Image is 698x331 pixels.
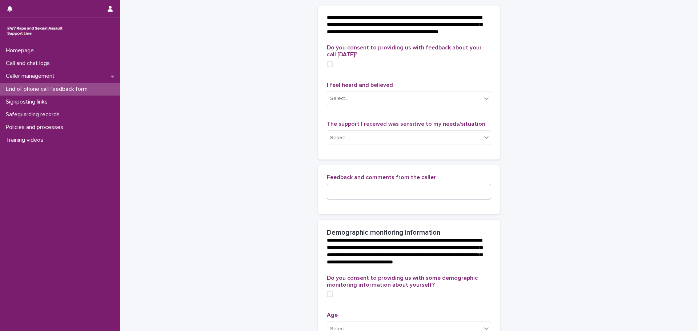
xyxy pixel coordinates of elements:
[327,174,436,180] span: Feedback and comments from the caller
[6,24,64,38] img: rhQMoQhaT3yELyF149Cw
[327,312,338,318] span: Age
[3,86,93,93] p: End of phone call feedback form
[3,47,40,54] p: Homepage
[327,45,482,57] span: Do you consent to providing us with feedback about your call [DATE]?
[330,95,348,102] div: Select...
[330,134,348,142] div: Select...
[3,98,53,105] p: Signposting links
[3,60,56,67] p: Call and chat logs
[327,121,485,127] span: The support I received was sensitive to my needs/situation
[327,229,440,237] h2: Demographic monitoring information
[327,275,478,288] span: Do you consent to providing us with some demographic monitoring information about yourself?
[3,137,49,144] p: Training videos
[3,124,69,131] p: Policies and processes
[3,73,60,80] p: Caller management
[327,82,393,88] span: I feel heard and believed
[3,111,65,118] p: Safeguarding records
